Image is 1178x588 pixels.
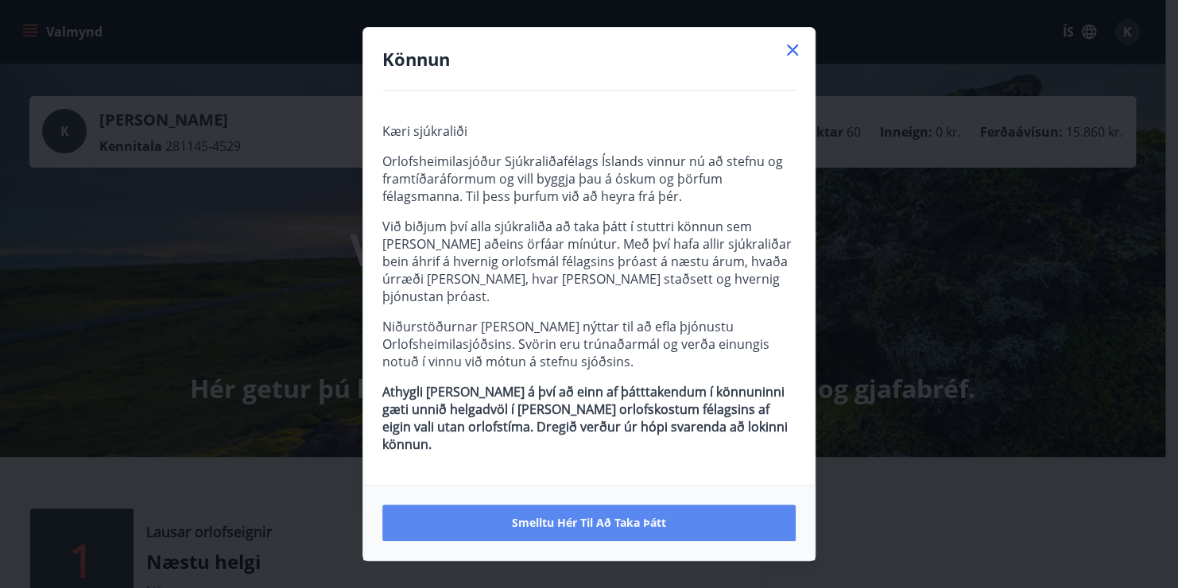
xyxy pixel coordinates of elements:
[382,505,796,541] button: Smelltu hér til að taka þátt
[382,383,788,453] strong: Athygli [PERSON_NAME] á því að einn af þátttakendum í könnuninni gæti unnið helgadvöl í [PERSON_N...
[382,218,796,305] p: Við biðjum því alla sjúkraliða að taka þátt í stuttri könnun sem [PERSON_NAME] aðeins örfáar mínú...
[382,153,796,205] p: Orlofsheimilasjóður Sjúkraliðafélags Íslands vinnur nú að stefnu og framtíðaráformum og vill bygg...
[382,318,796,370] p: Niðurstöðurnar [PERSON_NAME] nýttar til að efla þjónustu Orlofsheimilasjóðsins. Svörin eru trúnað...
[382,47,796,71] h4: Könnun
[382,122,796,140] p: Kæri sjúkraliði
[512,515,666,531] span: Smelltu hér til að taka þátt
